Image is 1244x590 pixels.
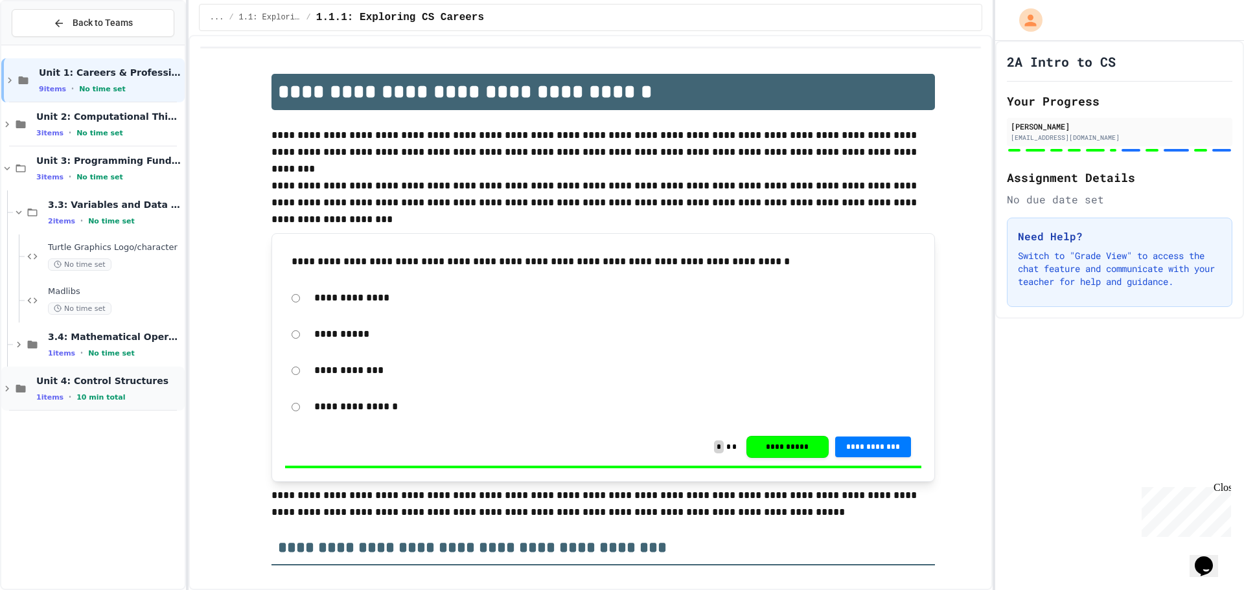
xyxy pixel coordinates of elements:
span: 1.1: Exploring CS Careers [239,12,301,23]
span: • [80,216,83,226]
h2: Your Progress [1007,92,1232,110]
span: Madlibs [48,286,182,297]
span: ... [210,12,224,23]
button: Back to Teams [12,9,174,37]
span: Back to Teams [73,16,133,30]
span: Unit 3: Programming Fundamentals [36,155,182,166]
span: • [69,128,71,138]
span: 3.4: Mathematical Operators [48,331,182,343]
span: 2 items [48,217,75,225]
p: Switch to "Grade View" to access the chat feature and communicate with your teacher for help and ... [1018,249,1221,288]
span: • [69,392,71,402]
span: No time set [88,217,135,225]
span: No time set [88,349,135,357]
h3: Need Help? [1018,229,1221,244]
span: 9 items [39,85,66,93]
h2: Assignment Details [1007,168,1232,187]
span: 1 items [48,349,75,357]
span: 10 min total [76,393,125,402]
span: 1 items [36,393,63,402]
h1: 2A Intro to CS [1007,52,1116,71]
span: No time set [79,85,126,93]
div: [PERSON_NAME] [1011,120,1228,132]
iframe: chat widget [1190,538,1231,577]
span: • [80,348,83,358]
span: 3.3: Variables and Data Types [48,199,182,210]
span: No time set [76,129,123,137]
iframe: chat widget [1136,482,1231,537]
span: Turtle Graphics Logo/character [48,242,182,253]
span: Unit 2: Computational Thinking & Problem-Solving [36,111,182,122]
span: • [69,172,71,182]
div: [EMAIL_ADDRESS][DOMAIN_NAME] [1011,133,1228,142]
span: No time set [48,302,111,315]
span: • [71,84,74,94]
span: Unit 1: Careers & Professionalism [39,67,182,78]
span: / [306,12,311,23]
div: My Account [1006,5,1046,35]
span: 3 items [36,129,63,137]
span: / [229,12,233,23]
span: No time set [48,258,111,271]
span: Unit 4: Control Structures [36,375,182,387]
span: No time set [76,173,123,181]
span: 3 items [36,173,63,181]
div: No due date set [1007,192,1232,207]
span: 1.1.1: Exploring CS Careers [316,10,484,25]
div: Chat with us now!Close [5,5,89,82]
